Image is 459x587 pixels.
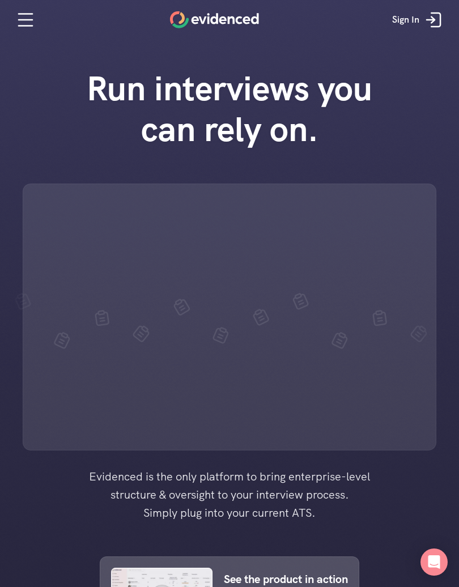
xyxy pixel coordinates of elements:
[71,467,388,522] h4: Evidenced is the only platform to bring enterprise-level structure & oversight to your interview ...
[392,12,419,27] p: Sign In
[170,11,259,28] a: Home
[420,548,448,576] div: Open Intercom Messenger
[384,3,453,37] a: Sign In
[68,68,391,150] h1: Run interviews you can rely on.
